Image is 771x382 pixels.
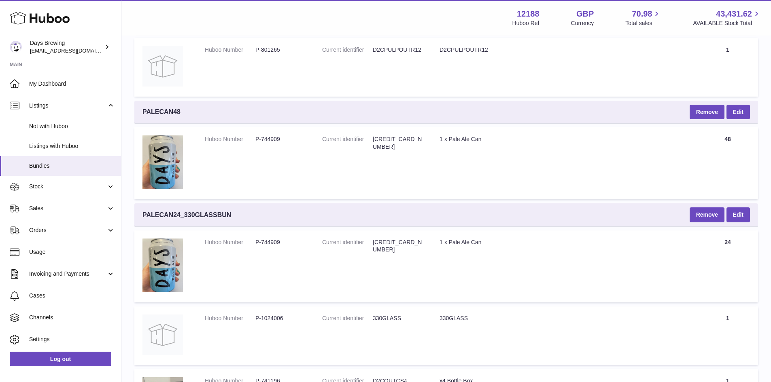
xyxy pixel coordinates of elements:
[29,248,115,256] span: Usage
[697,230,758,302] td: 24
[632,8,652,19] span: 70.98
[29,183,106,190] span: Stock
[322,135,373,151] dt: Current identifier
[440,135,689,143] div: 1 x Pale Ale Can
[205,238,255,246] dt: Huboo Number
[440,238,689,246] div: 1 x Pale Ale Can
[571,19,594,27] div: Currency
[512,19,539,27] div: Huboo Ref
[440,314,689,322] div: 330GLASS
[205,314,255,322] dt: Huboo Number
[142,108,181,116] span: PALECAN48
[625,8,661,27] a: 70.98 Total sales
[142,46,183,87] img: D2CPULPOUTR12
[716,8,752,19] span: 43,431.62
[690,105,724,119] button: Remove
[10,41,22,53] img: internalAdmin-12188@internal.huboo.com
[205,46,255,54] dt: Huboo Number
[726,105,750,119] a: Edit
[693,19,761,27] span: AVAILABLE Stock Total
[576,8,594,19] strong: GBP
[142,238,183,292] img: 1 x Pale Ale Can
[255,314,306,322] dd: P-1024006
[29,270,106,278] span: Invoicing and Payments
[29,142,115,150] span: Listings with Huboo
[373,135,423,151] dd: [CREDIT_CARD_NUMBER]
[30,47,119,54] span: [EMAIL_ADDRESS][DOMAIN_NAME]
[255,238,306,246] dd: P-744909
[255,135,306,143] dd: P-744909
[29,162,115,170] span: Bundles
[29,80,115,88] span: My Dashboard
[29,292,115,300] span: Cases
[205,135,255,143] dt: Huboo Number
[29,122,115,130] span: Not with Huboo
[440,46,689,54] div: D2CPULPOUTR12
[322,238,373,254] dt: Current identifier
[255,46,306,54] dd: P-801265
[142,135,183,189] img: 1 x Pale Ale Can
[10,352,111,366] a: Log out
[373,238,423,254] dd: [CREDIT_CARD_NUMBER]
[29,314,115,321] span: Channels
[322,314,373,322] dt: Current identifier
[29,205,106,212] span: Sales
[373,314,423,322] dd: 330GLASS
[322,46,373,54] dt: Current identifier
[517,8,539,19] strong: 12188
[697,306,758,365] td: 1
[697,38,758,97] td: 1
[690,207,724,222] button: Remove
[625,19,661,27] span: Total sales
[30,39,103,55] div: Days Brewing
[697,127,758,199] td: 48
[726,207,750,222] a: Edit
[29,336,115,343] span: Settings
[693,8,761,27] a: 43,431.62 AVAILABLE Stock Total
[29,226,106,234] span: Orders
[29,102,106,110] span: Listings
[373,46,423,54] dd: D2CPULPOUTR12
[142,314,183,355] img: 330GLASS
[142,211,231,219] span: PALECAN24_330GLASSBUN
